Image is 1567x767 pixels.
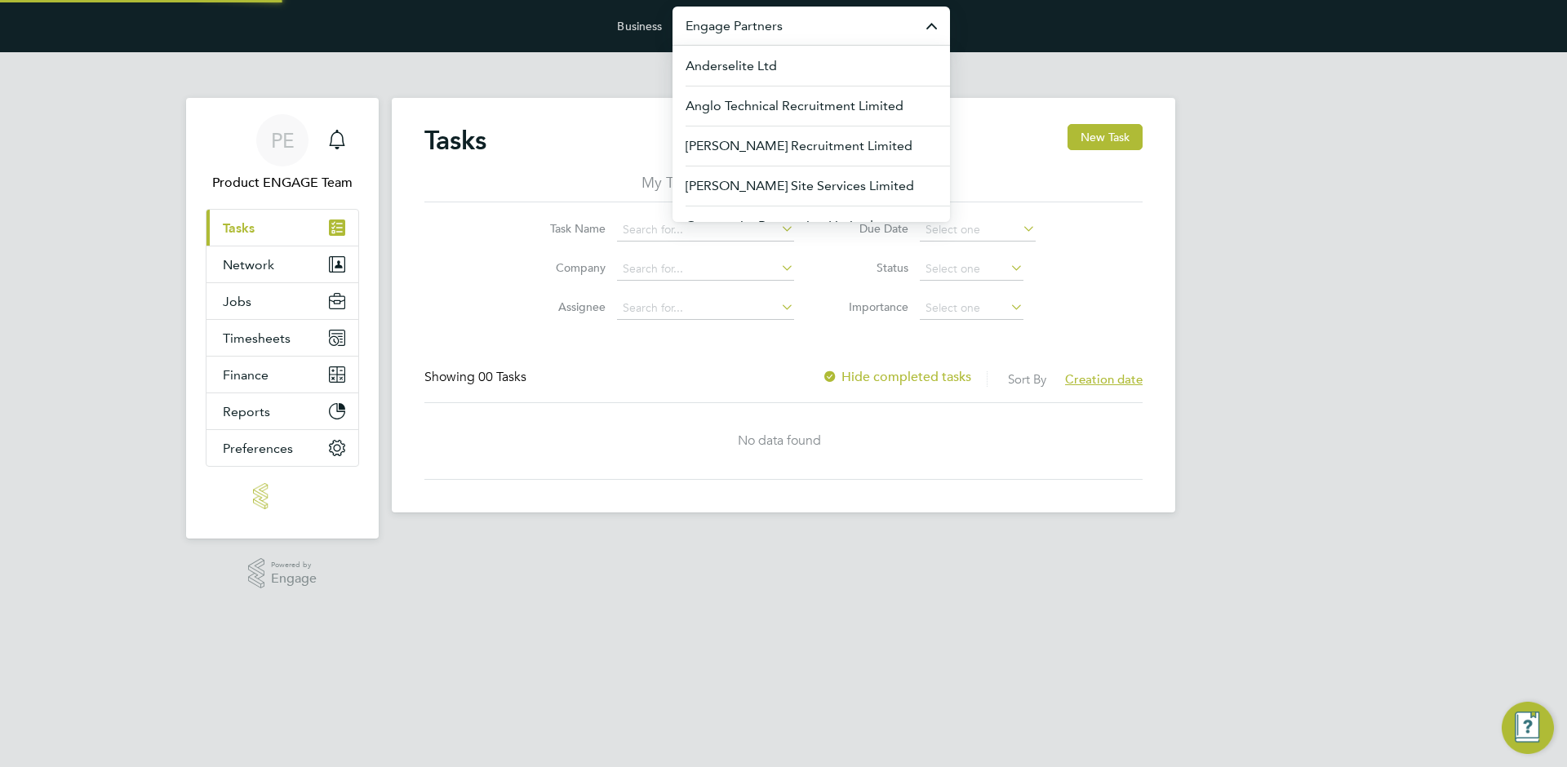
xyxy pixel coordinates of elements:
[1008,371,1046,387] label: Sort By
[271,572,317,586] span: Engage
[1068,124,1143,150] button: New Task
[920,297,1023,320] input: Select one
[920,219,1036,242] input: Select one
[223,220,255,236] span: Tasks
[186,98,379,539] nav: Main navigation
[223,404,270,419] span: Reports
[617,258,794,281] input: Search for...
[206,430,358,466] button: Preferences
[686,136,912,156] span: [PERSON_NAME] Recruitment Limited
[641,173,700,202] li: My Tasks
[424,369,530,386] div: Showing
[271,558,317,572] span: Powered by
[424,124,486,157] h2: Tasks
[223,330,291,346] span: Timesheets
[271,130,295,151] span: PE
[206,320,358,356] button: Timesheets
[532,299,606,314] label: Assignee
[617,19,662,33] label: Business
[920,258,1023,281] input: Select one
[424,432,1134,450] div: No data found
[206,210,358,246] a: Tasks
[206,114,359,193] a: PEProduct ENGAGE Team
[617,219,794,242] input: Search for...
[206,483,359,509] a: Go to home page
[206,393,358,429] button: Reports
[835,299,908,314] label: Importance
[253,483,312,509] img: engage-logo-retina.png
[532,260,606,275] label: Company
[532,221,606,236] label: Task Name
[686,216,873,236] span: Community Resourcing Limited
[835,221,908,236] label: Due Date
[686,176,914,196] span: [PERSON_NAME] Site Services Limited
[686,96,903,116] span: Anglo Technical Recruitment Limited
[835,260,908,275] label: Status
[206,246,358,282] button: Network
[248,558,317,589] a: Powered byEngage
[1065,371,1143,387] span: Creation date
[1502,702,1554,754] button: Engage Resource Center
[223,367,269,383] span: Finance
[223,441,293,456] span: Preferences
[478,369,526,385] span: 00 Tasks
[822,369,971,385] label: Hide completed tasks
[206,283,358,319] button: Jobs
[617,297,794,320] input: Search for...
[206,357,358,392] button: Finance
[686,56,777,76] span: Anderselite Ltd
[223,294,251,309] span: Jobs
[206,173,359,193] span: Product ENGAGE Team
[223,257,274,273] span: Network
